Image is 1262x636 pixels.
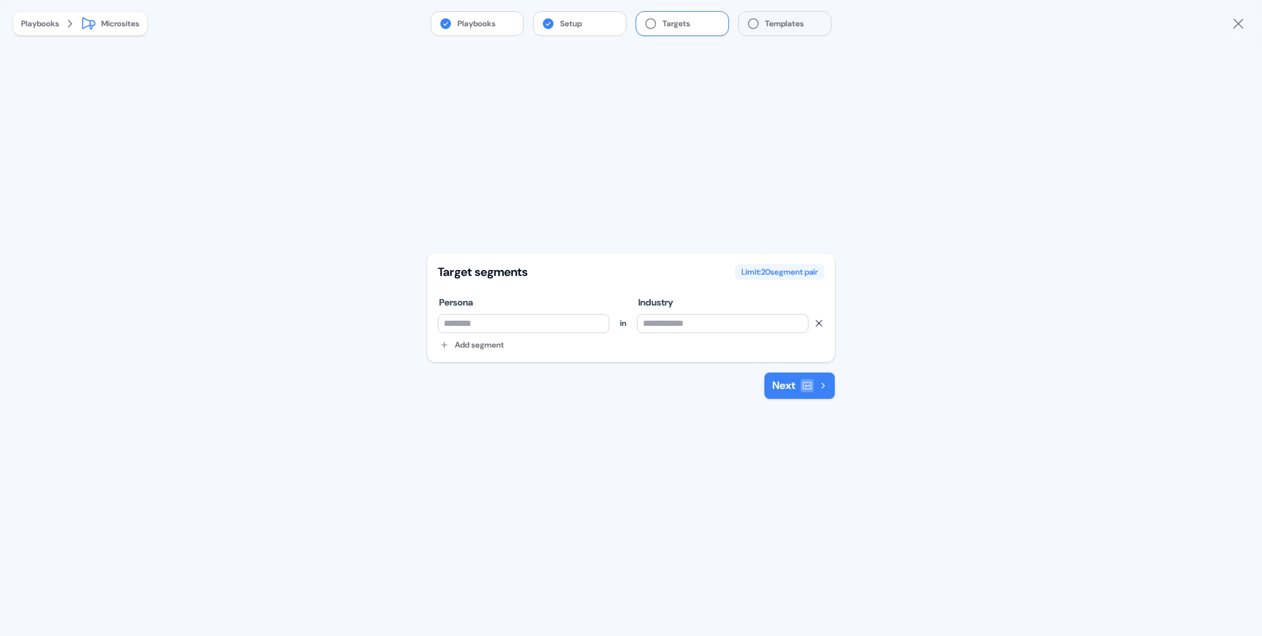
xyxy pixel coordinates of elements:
div: Microsites [101,17,139,30]
div: Industry [638,296,673,309]
button: Playbooks [431,12,523,35]
button: Next [764,373,835,399]
button: Templates [739,12,831,35]
button: Setup [534,12,626,35]
button: Targets [636,12,728,35]
div: Target segments [438,264,528,280]
button: Playbooks [21,17,59,30]
button: Close [1230,16,1246,32]
div: Persona [439,296,473,309]
button: Add segment [440,338,504,352]
div: Limit: 20 segment pair [735,264,824,280]
div: in [615,317,632,330]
